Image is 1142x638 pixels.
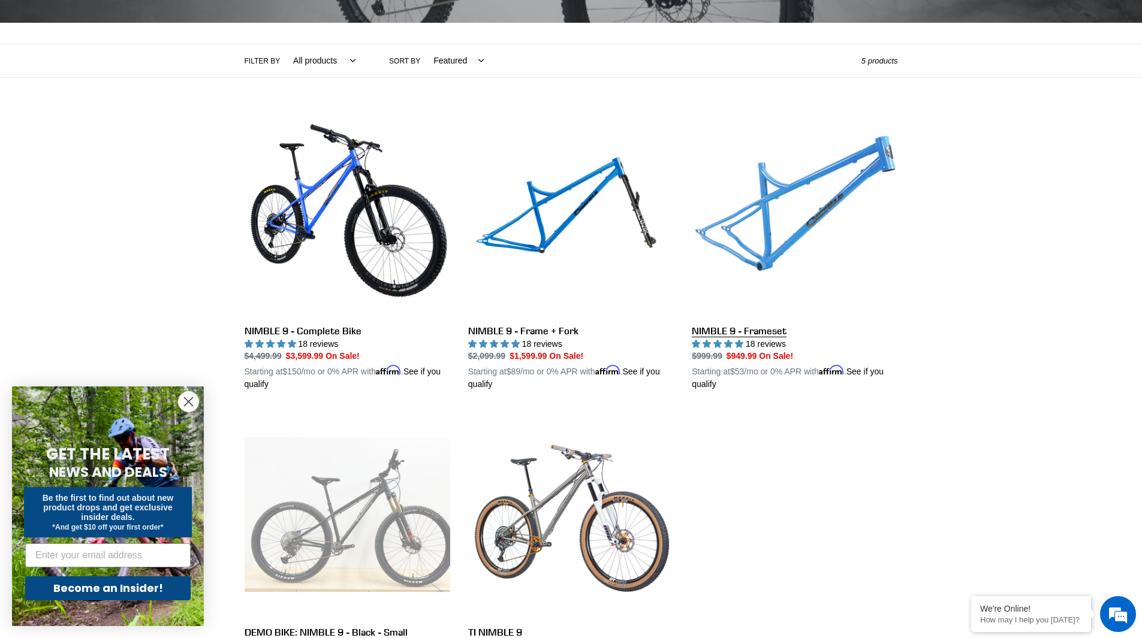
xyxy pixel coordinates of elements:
span: *And get $10 off your first order* [52,523,163,531]
label: Sort by [389,56,420,66]
div: Chat with us now [80,67,219,83]
span: Be the first to find out about new product drops and get exclusive insider deals. [43,493,174,522]
button: Close dialog [178,391,199,412]
span: We're online! [70,151,165,272]
div: Minimize live chat window [197,6,225,35]
input: Enter your email address [25,543,191,567]
p: How may I help you today? [980,615,1082,624]
img: d_696896380_company_1647369064580_696896380 [38,60,68,90]
label: Filter by [245,56,281,66]
span: GET THE LATEST [46,443,170,465]
textarea: Type your message and hit 'Enter' [6,327,228,369]
div: We're Online! [980,604,1082,613]
button: Become an Insider! [25,576,191,600]
span: NEWS AND DEALS [49,462,167,482]
span: 5 products [861,56,898,65]
div: Navigation go back [13,66,31,84]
